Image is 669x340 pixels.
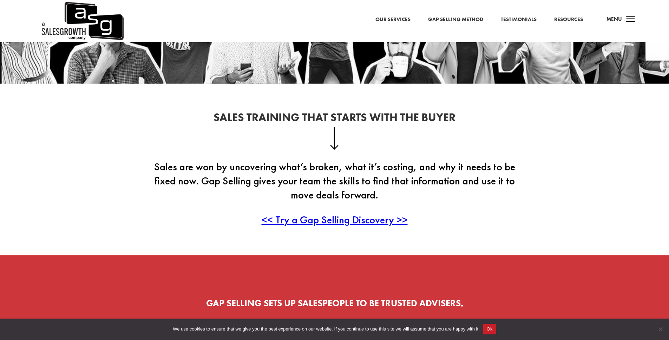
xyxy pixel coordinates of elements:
span: a [624,13,638,27]
a: Testimonials [501,15,537,24]
a: << Try a Gap Selling Discovery >> [262,213,408,227]
a: Our Services [375,15,411,24]
span: We use cookies to ensure that we give you the best experience on our website. If you continue to ... [173,326,479,333]
a: Resources [554,15,583,24]
a: Gap Selling Method [428,15,483,24]
p: Sales are won by uncovering what’s broken, what it’s costing, and why it needs to be fixed now. G... [145,160,524,213]
img: down-arrow [330,127,339,149]
h2: Gap Selling SETS UP SALESPEOPLE TO BE TRUSTED ADVISERS. [145,299,524,311]
span: Menu [606,15,622,22]
button: Ok [483,324,496,334]
h2: Sales Training That Starts With the Buyer [145,112,524,127]
span: No [657,326,664,333]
